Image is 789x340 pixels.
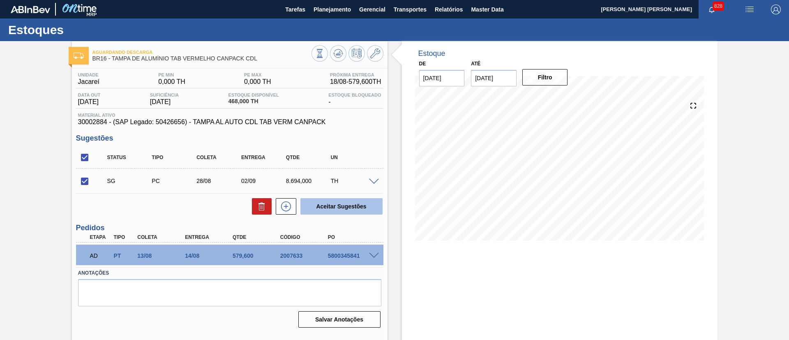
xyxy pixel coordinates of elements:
[367,45,383,62] button: Ir ao Master Data / Geral
[194,155,244,160] div: Coleta
[78,72,99,77] span: Unidade
[328,93,381,97] span: Estoque Bloqueado
[92,50,311,55] span: Aguardando Descarga
[183,252,236,259] div: 14/08/2025
[278,252,332,259] div: 2007633
[76,134,383,143] h3: Sugestões
[329,155,378,160] div: UN
[248,198,272,215] div: Excluir Sugestões
[713,2,724,11] span: 828
[78,78,99,86] span: Jacareí
[135,234,189,240] div: Coleta
[329,178,378,184] div: TH
[300,198,383,215] button: Aceitar Sugestões
[105,178,155,184] div: Sugestão Criada
[239,155,289,160] div: Entrega
[699,4,725,15] button: Notificações
[150,98,179,106] span: [DATE]
[105,155,155,160] div: Status
[471,61,480,67] label: Até
[284,178,334,184] div: 8.694,000
[150,93,179,97] span: Suficiência
[244,72,271,77] span: PE MAX
[771,5,781,14] img: Logout
[278,234,332,240] div: Código
[78,113,381,118] span: Material ativo
[330,72,381,77] span: Próxima Entrega
[76,224,383,232] h3: Pedidos
[522,69,568,86] button: Filtro
[419,61,426,67] label: De
[183,234,236,240] div: Entrega
[231,252,284,259] div: 579,600
[330,45,346,62] button: Atualizar Gráfico
[135,252,189,259] div: 13/08/2025
[78,118,381,126] span: 30002884 - (SAP Legado: 50426656) - TAMPA AL AUTO CDL TAB VERM CANPACK
[228,93,279,97] span: Estoque Disponível
[326,234,379,240] div: PO
[74,53,84,59] img: Ícone
[150,155,199,160] div: Tipo
[326,252,379,259] div: 5800345841
[111,252,136,259] div: Pedido de Transferência
[158,72,185,77] span: PE MIN
[244,78,271,86] span: 0,000 TH
[11,6,50,13] img: TNhmsLtSVTkK8tSr43FrP2fwEKptu5GPRR3wAAAABJRU5ErkJggg==
[78,93,101,97] span: Data out
[150,178,199,184] div: Pedido de Compra
[359,5,385,14] span: Gerencial
[158,78,185,86] span: 0,000 TH
[745,5,754,14] img: userActions
[88,247,113,265] div: Aguardando Descarga
[78,267,381,279] label: Anotações
[419,70,465,86] input: dd/mm/yyyy
[90,252,111,259] p: AD
[471,70,517,86] input: dd/mm/yyyy
[326,93,383,106] div: -
[8,25,154,35] h1: Estoques
[285,5,305,14] span: Tarefas
[239,178,289,184] div: 02/09/2025
[78,98,101,106] span: [DATE]
[348,45,365,62] button: Programar Estoque
[418,49,445,58] div: Estoque
[228,98,279,104] span: 468,000 TH
[296,197,383,215] div: Aceitar Sugestões
[88,234,113,240] div: Etapa
[435,5,463,14] span: Relatórios
[272,198,296,215] div: Nova sugestão
[471,5,503,14] span: Master Data
[298,311,381,328] button: Salvar Anotações
[111,234,136,240] div: Tipo
[311,45,328,62] button: Visão Geral dos Estoques
[231,234,284,240] div: Qtde
[330,78,381,86] span: 18/08 - 579,600 TH
[92,56,311,62] span: BR16 - TAMPA DE ALUMÍNIO TAB VERMELHO CANPACK CDL
[194,178,244,184] div: 28/08/2025
[314,5,351,14] span: Planejamento
[284,155,334,160] div: Qtde
[394,5,427,14] span: Transportes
